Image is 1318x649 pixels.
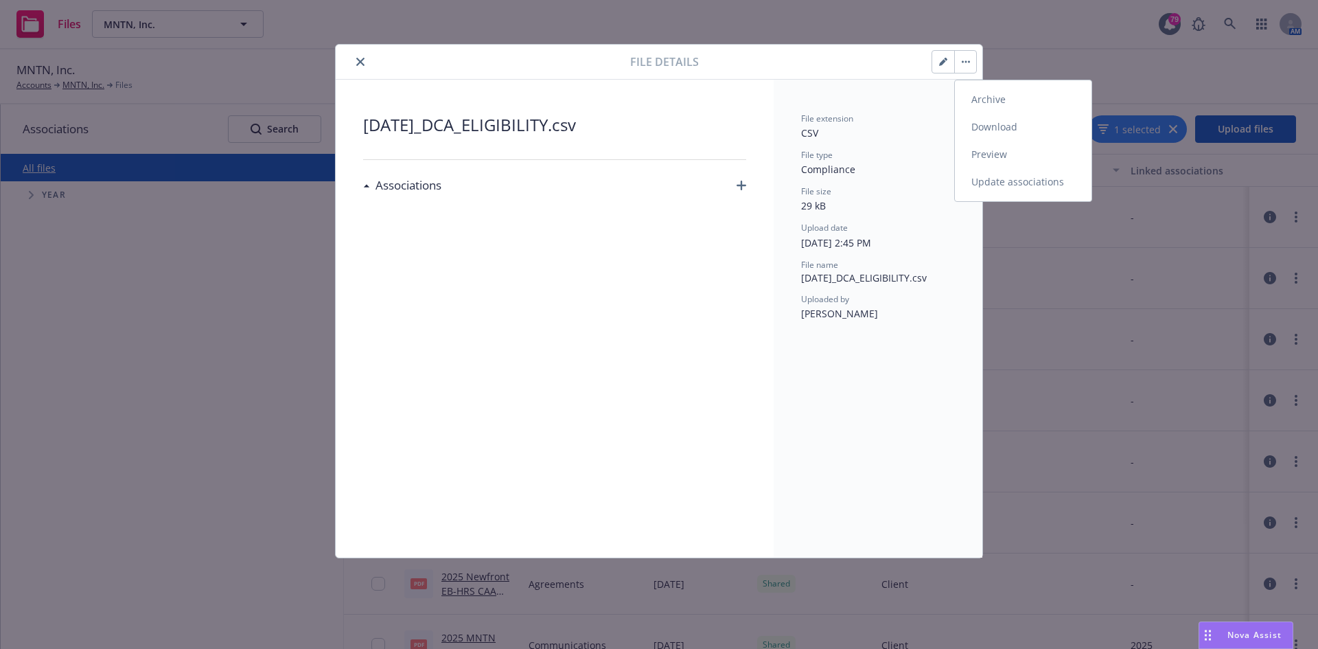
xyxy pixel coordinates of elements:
[801,185,831,197] span: File size
[801,259,838,271] span: File name
[801,293,849,305] span: Uploaded by
[630,54,699,70] span: File details
[363,113,746,137] span: [DATE]_DCA_ELIGIBILITY.csv
[1227,629,1282,641] span: Nova Assist
[363,177,441,194] div: Associations
[801,307,878,320] span: [PERSON_NAME]
[801,236,871,249] span: [DATE] 2:45 PM
[352,54,369,70] button: close
[801,222,848,234] span: Upload date
[801,163,855,176] span: Compliance
[1199,622,1293,649] button: Nova Assist
[801,199,826,212] span: 29 kB
[801,149,833,161] span: File type
[1199,622,1216,648] div: Drag to move
[801,271,955,285] span: [DATE]_DCA_ELIGIBILITY.csv
[801,113,853,124] span: File extension
[801,126,818,139] span: CSV
[375,177,441,194] h3: Associations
